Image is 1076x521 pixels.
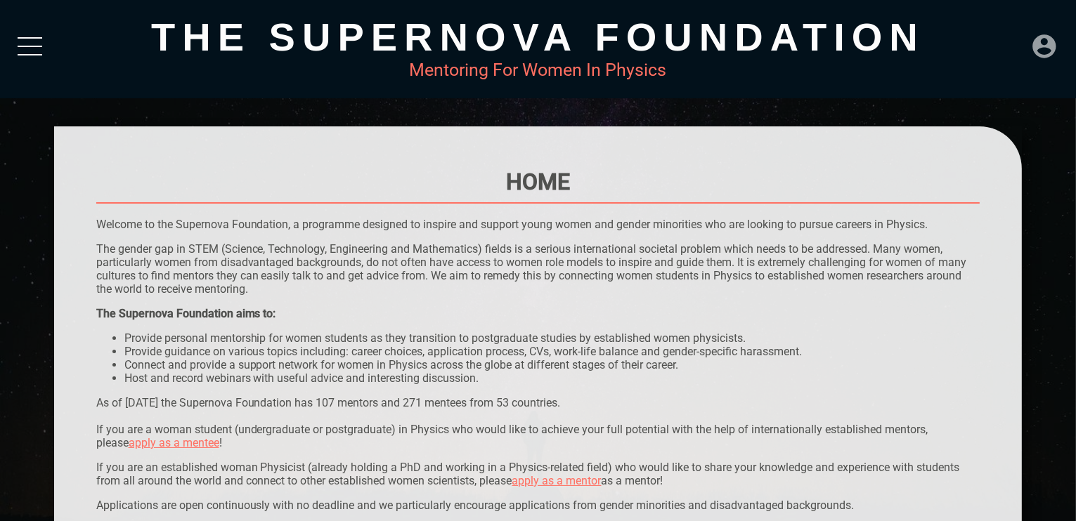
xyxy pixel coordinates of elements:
li: Connect and provide a support network for women in Physics across the globe at different stages o... [124,358,980,371]
li: Provide personal mentorship for women students as they transition to postgraduate studies by esta... [124,331,980,345]
li: Host and record webinars with useful advice and interesting discussion. [124,371,980,385]
p: The gender gap in STEM (Science, Technology, Engineering and Mathematics) fields is a serious int... [96,242,980,296]
a: apply as a mentee [129,436,219,449]
div: The Supernova Foundation [54,14,1023,60]
p: Applications are open continuously with no deadline and we particularly encourage applications fr... [96,499,980,512]
li: Provide guidance on various topics including: career choices, application process, CVs, work-life... [124,345,980,358]
a: apply as a mentor [512,474,602,487]
p: As of [DATE] the Supernova Foundation has 107 mentors and 271 mentees from 53 countries. If you a... [96,396,980,449]
p: If you are an established woman Physicist (already holding a PhD and working in a Physics-related... [96,461,980,487]
div: Mentoring For Women In Physics [54,60,1023,80]
div: The Supernova Foundation aims to: [96,307,980,320]
p: Welcome to the Supernova Foundation, a programme designed to inspire and support young women and ... [96,218,980,231]
h1: Home [96,169,980,195]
